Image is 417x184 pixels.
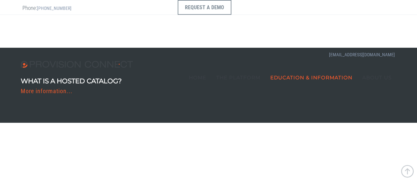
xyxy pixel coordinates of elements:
[21,88,122,94] h3: More information...
[265,61,357,94] a: Education & Information
[357,61,397,94] a: About Us
[184,61,211,94] a: Home
[211,61,265,94] a: The Platform
[21,61,136,68] img: Provision Connect
[37,6,72,11] a: [PHONE_NUMBER]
